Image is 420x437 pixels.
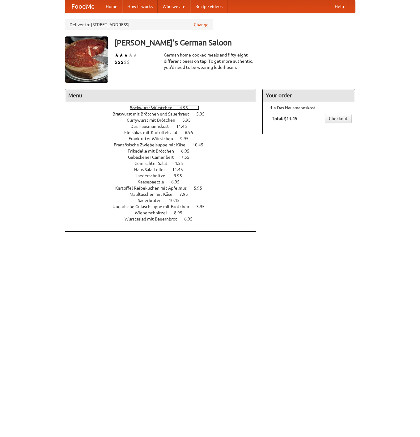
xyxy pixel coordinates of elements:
[180,136,195,141] span: 9.95
[266,105,352,111] li: 1 × Das Hausmannskost
[134,161,174,166] span: Gemischter Salat
[129,136,200,141] a: Frankfurter Würstchen 9.95
[127,118,202,123] a: Currywurst mit Brötchen 5.95
[115,186,214,191] a: Kartoffel Reibekuchen mit Apfelmus 5.95
[112,111,216,116] a: Bratwurst mit Brötchen und Sauerkraut 5.95
[121,59,124,65] li: $
[114,142,192,147] span: Französische Zwiebelsuppe mit Käse
[129,105,199,110] a: Bockwurst Würstchen 4.95
[184,216,199,221] span: 6.95
[194,22,209,28] a: Change
[65,89,256,102] h4: Menu
[172,167,189,172] span: 11.45
[134,161,194,166] a: Gemischter Salat 4.55
[135,210,173,215] span: Wienerschnitzel
[176,124,193,129] span: 11.45
[127,118,181,123] span: Currywurst mit Brötchen
[128,52,133,59] li: ★
[114,52,119,59] li: ★
[128,149,201,153] a: Frikadelle mit Brötchen 6.95
[193,142,210,147] span: 10.45
[174,210,189,215] span: 8.95
[112,204,216,209] a: Ungarische Gulaschsuppe mit Brötchen 3.95
[125,216,183,221] span: Wurstsalad mit Bauernbrot
[129,136,179,141] span: Frankfurter Würstchen
[171,179,186,184] span: 6.95
[112,204,195,209] span: Ungarische Gulaschsuppe mit Brötchen
[134,167,171,172] span: Haus Salatteller
[124,130,184,135] span: Fleishkas mit Kartoffelsalat
[115,186,193,191] span: Kartoffel Reibekuchen mit Apfelmus
[129,105,179,110] span: Bockwurst Würstchen
[180,105,194,110] span: 4.95
[180,192,194,197] span: 7.95
[174,173,188,178] span: 9.95
[133,52,138,59] li: ★
[125,216,204,221] a: Wurstsalad mit Bauernbrot 6.95
[124,130,205,135] a: Fleishkas mit Kartoffelsalat 6.95
[114,142,215,147] a: Französische Zwiebelsuppe mit Käse 10.45
[164,52,257,70] div: German home-cooked meals and fifty-eight different beers on tap. To get more authentic, you'd nee...
[112,111,195,116] span: Bratwurst mit Brötchen und Sauerkraut
[122,0,158,13] a: How it works
[119,52,124,59] li: ★
[128,155,180,160] span: Gebackener Camenbert
[65,36,108,83] img: angular.jpg
[65,0,101,13] a: FoodMe
[330,0,349,13] a: Help
[130,124,198,129] a: Das Hausmannskost 11.45
[129,192,179,197] span: Maultaschen mit Käse
[138,179,191,184] a: Kaesepaetzle 6.95
[182,118,197,123] span: 5.95
[135,210,194,215] a: Wienerschnitzel 8.95
[128,149,180,153] span: Frikadelle mit Brötchen
[135,173,193,178] a: Jaegerschnitzel 9.95
[117,59,121,65] li: $
[127,59,130,65] li: $
[114,36,355,49] h3: [PERSON_NAME]'s German Saloon
[130,124,175,129] span: Das Hausmannskost
[129,192,199,197] a: Maultaschen mit Käse 7.95
[128,155,201,160] a: Gebackener Camenbert 7.55
[196,204,211,209] span: 3.95
[194,186,208,191] span: 5.95
[169,198,186,203] span: 10.45
[181,149,196,153] span: 6.95
[138,198,168,203] span: Sauerbraten
[272,116,297,121] b: Total: $11.45
[114,59,117,65] li: $
[138,198,191,203] a: Sauerbraten 10.45
[158,0,190,13] a: Who we are
[196,111,211,116] span: 5.95
[135,173,173,178] span: Jaegerschnitzel
[65,19,213,30] div: Deliver to: [STREET_ADDRESS]
[124,52,128,59] li: ★
[185,130,199,135] span: 6.95
[190,0,227,13] a: Recipe videos
[325,114,352,123] a: Checkout
[175,161,189,166] span: 4.55
[181,155,196,160] span: 7.55
[124,59,127,65] li: $
[138,179,170,184] span: Kaesepaetzle
[134,167,194,172] a: Haus Salatteller 11.45
[101,0,122,13] a: Home
[263,89,355,102] h4: Your order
